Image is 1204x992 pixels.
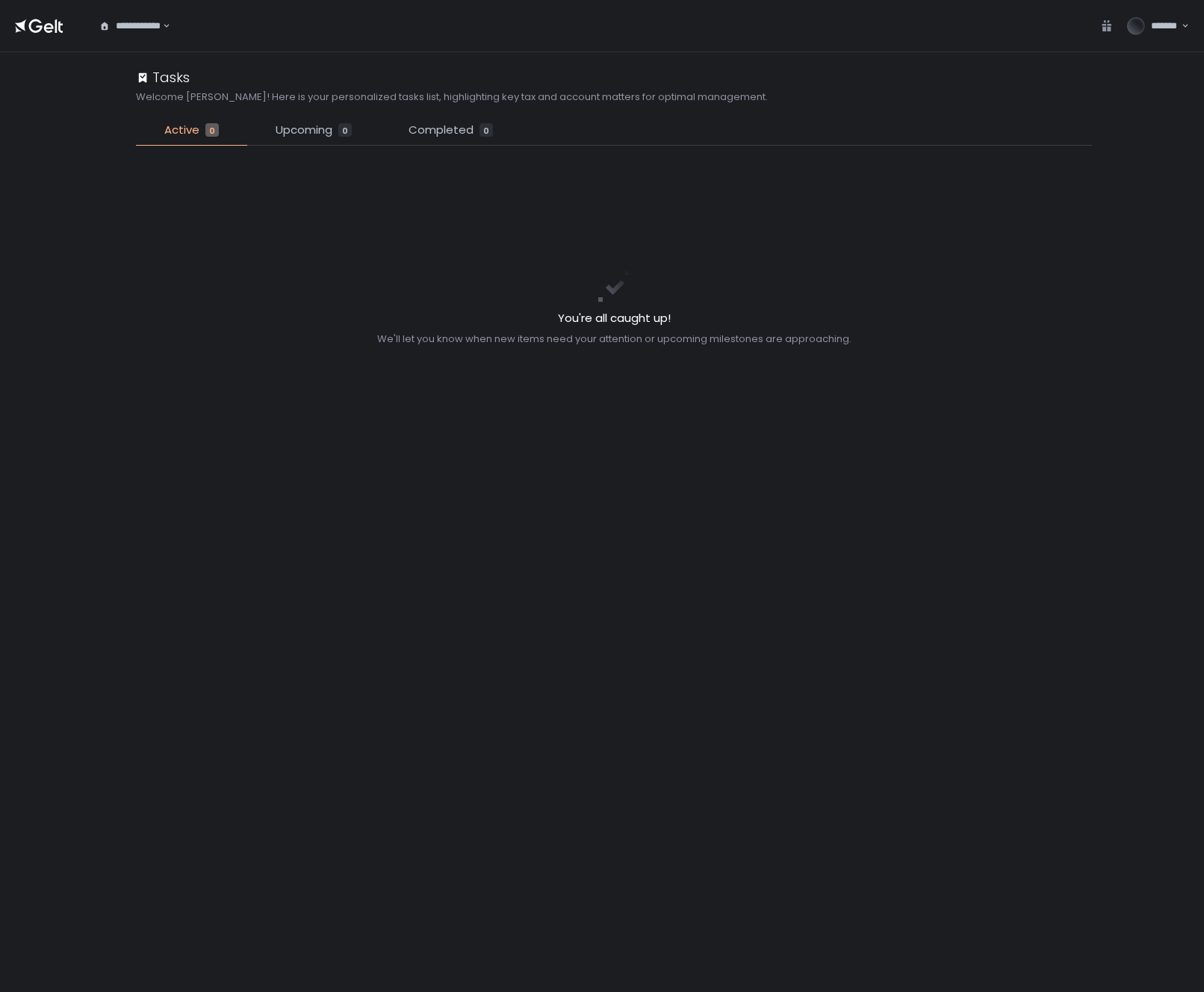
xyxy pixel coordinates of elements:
[409,122,474,139] span: Completed
[338,123,352,137] div: 0
[205,123,219,137] div: 0
[377,310,851,327] h2: You're all caught up!
[136,90,768,104] h2: Welcome [PERSON_NAME]! Here is your personalized tasks list, highlighting key tax and account mat...
[377,332,851,346] div: We'll let you know when new items need your attention or upcoming milestones are approaching.
[276,122,332,139] span: Upcoming
[90,10,170,42] div: Search for option
[136,67,190,87] div: Tasks
[164,122,199,139] span: Active
[480,123,493,137] div: 0
[161,19,161,34] input: Search for option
